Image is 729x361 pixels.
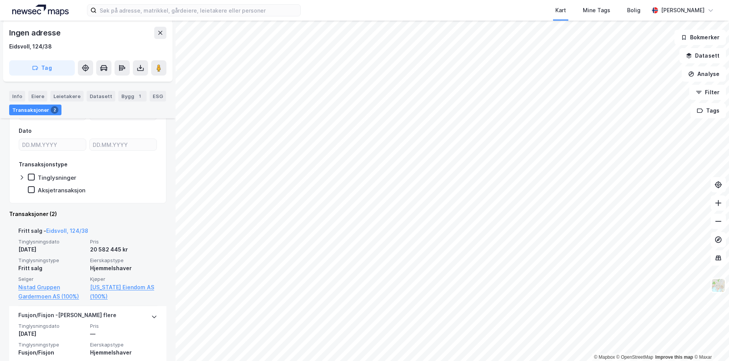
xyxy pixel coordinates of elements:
[19,139,86,150] input: DD.MM.YYYY
[18,329,85,338] div: [DATE]
[691,324,729,361] iframe: Chat Widget
[583,6,610,15] div: Mine Tags
[97,5,300,16] input: Søk på adresse, matrikkel, gårdeiere, leietakere eller personer
[90,323,157,329] span: Pris
[28,91,47,102] div: Eiere
[118,91,147,102] div: Bygg
[90,348,157,357] div: Hjemmelshaver
[90,283,157,301] a: [US_STATE] Eiendom AS (100%)
[90,245,157,254] div: 20 582 445 kr
[9,210,166,219] div: Transaksjoner (2)
[90,257,157,264] span: Eierskapstype
[90,329,157,338] div: —
[9,105,61,115] div: Transaksjoner
[18,323,85,329] span: Tinglysningsdato
[689,85,726,100] button: Filter
[674,30,726,45] button: Bokmerker
[679,48,726,63] button: Datasett
[90,264,157,273] div: Hjemmelshaver
[90,276,157,282] span: Kjøper
[555,6,566,15] div: Kart
[18,257,85,264] span: Tinglysningstype
[9,27,62,39] div: Ingen adresse
[90,342,157,348] span: Eierskapstype
[19,126,32,135] div: Dato
[18,342,85,348] span: Tinglysningstype
[18,264,85,273] div: Fritt salg
[46,227,88,234] a: Eidsvoll, 124/38
[9,91,25,102] div: Info
[616,355,653,360] a: OpenStreetMap
[136,92,144,100] div: 1
[90,139,156,150] input: DD.MM.YYYY
[682,66,726,82] button: Analyse
[661,6,705,15] div: [PERSON_NAME]
[594,355,615,360] a: Mapbox
[18,276,85,282] span: Selger
[711,278,726,293] img: Z
[18,311,116,323] div: Fusjon/Fisjon - [PERSON_NAME] flere
[18,283,85,301] a: Nistad Gruppen Gardermoen AS (100%)
[18,245,85,254] div: [DATE]
[90,239,157,245] span: Pris
[87,91,115,102] div: Datasett
[38,174,76,181] div: Tinglysninger
[627,6,640,15] div: Bolig
[655,355,693,360] a: Improve this map
[150,91,166,102] div: ESG
[690,103,726,118] button: Tags
[12,5,69,16] img: logo.a4113a55bc3d86da70a041830d287a7e.svg
[38,187,85,194] div: Aksjetransaksjon
[18,226,88,239] div: Fritt salg -
[18,348,85,357] div: Fusjon/Fisjon
[19,160,68,169] div: Transaksjonstype
[9,42,52,51] div: Eidsvoll, 124/38
[50,91,84,102] div: Leietakere
[51,106,58,114] div: 2
[18,239,85,245] span: Tinglysningsdato
[9,60,75,76] button: Tag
